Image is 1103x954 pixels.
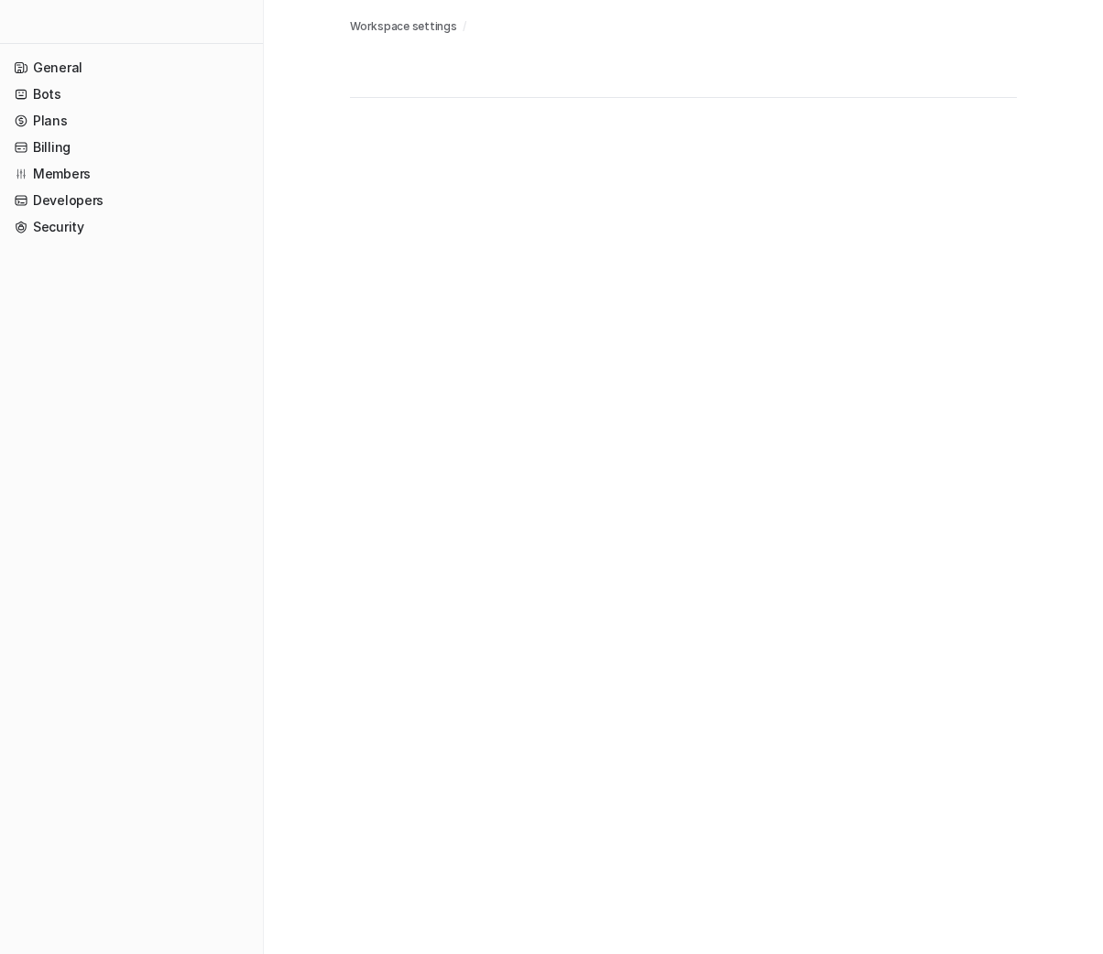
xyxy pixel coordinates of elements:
a: Plans [7,108,256,134]
a: General [7,55,256,81]
span: / [463,18,466,35]
a: Members [7,161,256,187]
a: Bots [7,81,256,107]
a: Security [7,214,256,240]
a: Developers [7,188,256,213]
a: Billing [7,135,256,160]
a: Workspace settings [350,18,457,35]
